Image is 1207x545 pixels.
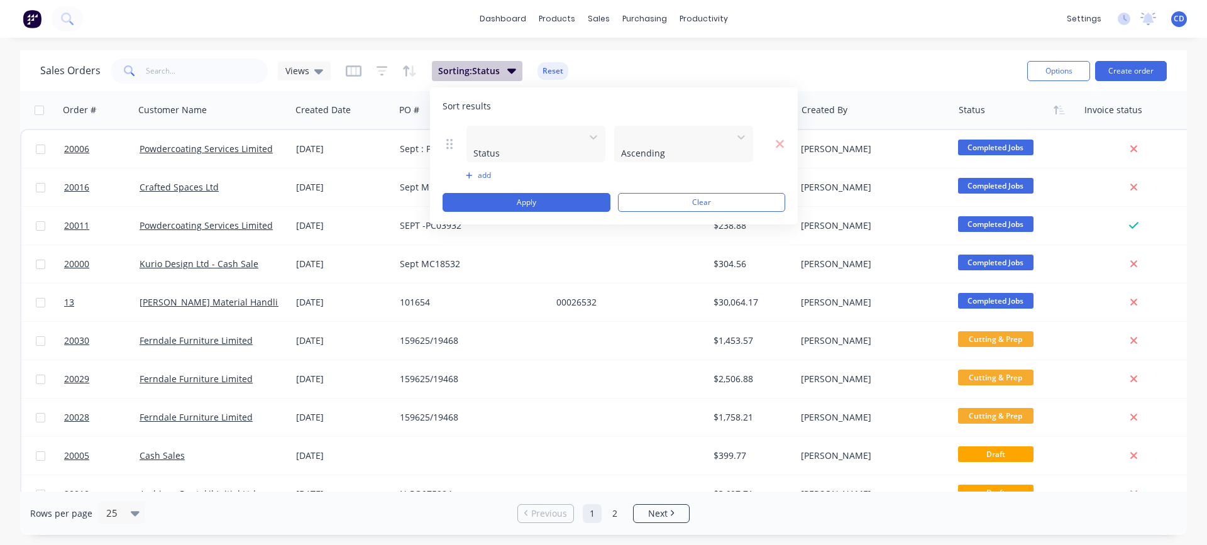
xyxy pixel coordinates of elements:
[714,219,787,232] div: $238.88
[64,284,140,321] a: 13
[473,9,532,28] a: dashboard
[400,258,539,270] div: Sept MC18532
[296,488,390,500] div: [DATE]
[532,9,581,28] div: products
[714,296,787,309] div: $30,064.17
[400,373,539,385] div: 159625/19468
[616,9,673,28] div: purchasing
[140,373,253,385] a: Ferndale Furniture Limited
[295,104,351,116] div: Created Date
[400,488,539,500] div: N-PO075284
[537,62,568,80] button: Reset
[146,58,268,84] input: Search...
[801,143,940,155] div: [PERSON_NAME]
[64,258,89,270] span: 20000
[801,181,940,194] div: [PERSON_NAME]
[64,143,89,155] span: 20006
[556,296,696,309] div: 00026532
[605,504,624,523] a: Page 2
[443,100,491,113] span: Sort results
[958,370,1033,385] span: Cutting & Prep
[443,193,610,212] button: Apply
[64,207,140,245] a: 20011
[296,258,390,270] div: [DATE]
[1027,61,1090,81] button: Options
[801,488,940,500] div: [PERSON_NAME]
[518,507,573,520] a: Previous page
[648,507,668,520] span: Next
[64,168,140,206] a: 20016
[801,219,940,232] div: [PERSON_NAME]
[801,449,940,462] div: [PERSON_NAME]
[958,408,1033,424] span: Cutting & Prep
[958,140,1033,155] span: Completed Jobs
[958,293,1033,309] span: Completed Jobs
[958,446,1033,462] span: Draft
[140,181,219,193] a: Crafted Spaces Ltd
[400,334,539,347] div: 159625/19468
[399,104,419,116] div: PO #
[296,219,390,232] div: [DATE]
[64,296,74,309] span: 13
[400,411,539,424] div: 159625/19468
[64,475,140,513] a: 20010
[801,373,940,385] div: [PERSON_NAME]
[64,130,140,168] a: 20006
[958,216,1033,232] span: Completed Jobs
[400,181,539,194] div: Sept MC18521 4 floating shelves
[296,373,390,385] div: [DATE]
[140,449,185,461] a: Cash Sales
[400,219,539,232] div: SEPT -PC03932
[140,488,256,500] a: Ambius - Rentokil Initial Ltd
[296,411,390,424] div: [DATE]
[473,146,538,160] div: Status
[296,449,390,462] div: [DATE]
[714,411,787,424] div: $1,758.21
[1174,13,1184,25] span: CD
[40,65,101,77] h1: Sales Orders
[466,170,606,180] button: add
[958,331,1033,347] span: Cutting & Prep
[63,104,96,116] div: Order #
[64,411,89,424] span: 20028
[140,258,258,270] a: Kurio Design Ltd - Cash Sale
[714,449,787,462] div: $399.77
[296,334,390,347] div: [DATE]
[400,143,539,155] div: Sept : PC03917 trolley mesh
[64,219,89,232] span: 20011
[531,507,567,520] span: Previous
[801,296,940,309] div: [PERSON_NAME]
[714,488,787,500] div: $3,607.71
[140,296,304,308] a: [PERSON_NAME] Material Handling Ltd
[714,334,787,347] div: $1,453.57
[140,219,273,231] a: Powdercoating Services Limited
[801,258,940,270] div: [PERSON_NAME]
[64,322,140,360] a: 20030
[1084,104,1142,116] div: Invoice status
[801,334,940,347] div: [PERSON_NAME]
[138,104,207,116] div: Customer Name
[140,143,273,155] a: Powdercoating Services Limited
[634,507,689,520] a: Next page
[296,143,390,155] div: [DATE]
[432,61,522,81] button: Sorting:Status
[581,9,616,28] div: sales
[64,334,89,347] span: 20030
[959,104,985,116] div: Status
[958,178,1033,194] span: Completed Jobs
[64,399,140,436] a: 20028
[64,488,89,500] span: 20010
[621,146,695,160] div: Ascending
[802,104,847,116] div: Created By
[1061,9,1108,28] div: settings
[296,296,390,309] div: [DATE]
[64,449,89,462] span: 20005
[23,9,41,28] img: Factory
[400,296,539,309] div: 101654
[64,373,89,385] span: 20029
[801,411,940,424] div: [PERSON_NAME]
[30,507,92,520] span: Rows per page
[958,255,1033,270] span: Completed Jobs
[140,334,253,346] a: Ferndale Furniture Limited
[714,258,787,270] div: $304.56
